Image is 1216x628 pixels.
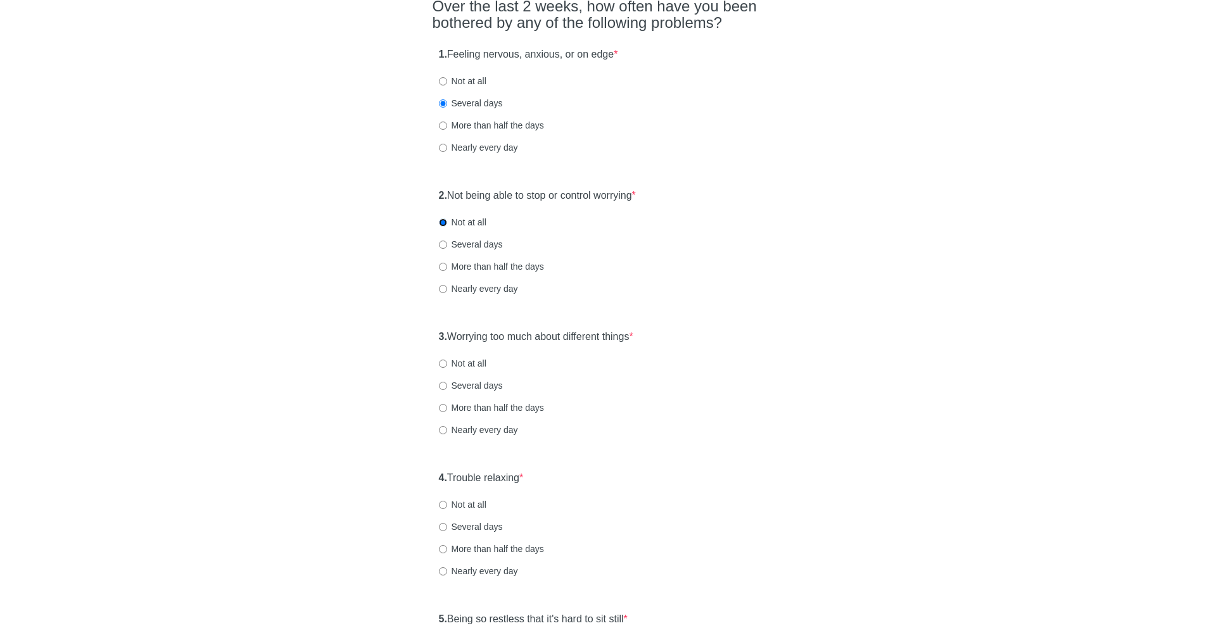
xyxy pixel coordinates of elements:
[439,218,447,227] input: Not at all
[439,613,447,624] strong: 5.
[439,382,447,390] input: Several days
[439,498,486,511] label: Not at all
[439,471,524,486] label: Trouble relaxing
[439,141,518,154] label: Nearly every day
[439,122,447,130] input: More than half the days
[439,77,447,85] input: Not at all
[439,501,447,509] input: Not at all
[439,360,447,368] input: Not at all
[439,119,544,132] label: More than half the days
[439,49,447,60] strong: 1.
[439,565,518,577] label: Nearly every day
[439,567,447,575] input: Nearly every day
[439,330,633,344] label: Worrying too much about different things
[439,282,518,295] label: Nearly every day
[439,472,447,483] strong: 4.
[439,285,447,293] input: Nearly every day
[439,523,447,531] input: Several days
[439,241,447,249] input: Several days
[439,404,447,412] input: More than half the days
[439,263,447,271] input: More than half the days
[439,190,447,201] strong: 2.
[439,520,503,533] label: Several days
[439,97,503,110] label: Several days
[439,426,447,434] input: Nearly every day
[439,545,447,553] input: More than half the days
[439,612,628,627] label: Being so restless that it's hard to sit still
[439,189,636,203] label: Not being able to stop or control worrying
[439,99,447,108] input: Several days
[439,260,544,273] label: More than half the days
[439,144,447,152] input: Nearly every day
[439,379,503,392] label: Several days
[439,47,618,62] label: Feeling nervous, anxious, or on edge
[439,424,518,436] label: Nearly every day
[439,238,503,251] label: Several days
[439,216,486,229] label: Not at all
[439,75,486,87] label: Not at all
[439,543,544,555] label: More than half the days
[439,357,486,370] label: Not at all
[439,401,544,414] label: More than half the days
[439,331,447,342] strong: 3.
